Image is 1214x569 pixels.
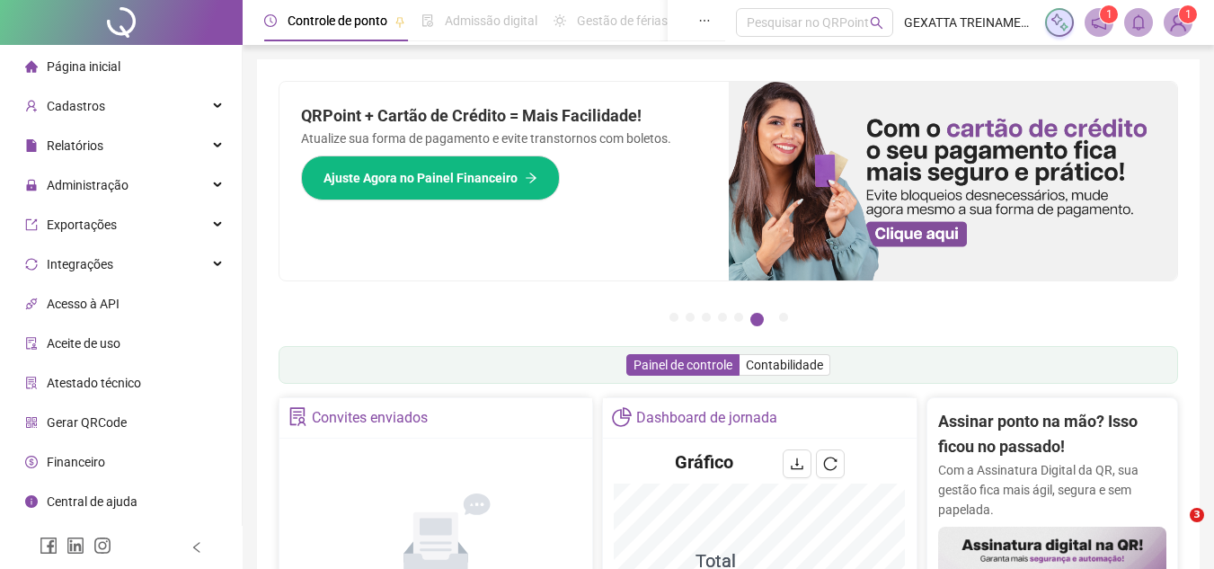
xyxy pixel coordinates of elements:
[264,14,277,27] span: clock-circle
[288,13,387,28] span: Controle de ponto
[1190,508,1204,522] span: 3
[525,172,537,184] span: arrow-right
[394,16,405,27] span: pushpin
[790,457,804,471] span: download
[93,537,111,555] span: instagram
[577,13,668,28] span: Gestão de férias
[1050,13,1069,32] img: sparkle-icon.fc2bf0ac1784a2077858766a79e2daf3.svg
[312,403,428,433] div: Convites enviados
[1106,8,1112,21] span: 1
[634,358,732,372] span: Painel de controle
[47,415,127,430] span: Gerar QRCode
[669,313,678,322] button: 1
[25,218,38,231] span: export
[47,138,103,153] span: Relatórios
[25,416,38,429] span: qrcode
[938,409,1166,460] h2: Assinar ponto na mão? Isso ficou no passado!
[47,99,105,113] span: Cadastros
[1091,14,1107,31] span: notification
[47,257,113,271] span: Integrações
[1100,5,1118,23] sup: 1
[938,460,1166,520] p: Com a Assinatura Digital da QR, sua gestão fica mais ágil, segura e sem papelada.
[636,403,777,433] div: Dashboard de jornada
[686,313,695,322] button: 2
[323,168,518,188] span: Ajuste Agora no Painel Financeiro
[25,60,38,73] span: home
[1130,14,1147,31] span: bell
[288,407,307,426] span: solution
[718,313,727,322] button: 4
[25,100,38,112] span: user-add
[25,495,38,508] span: info-circle
[445,13,537,28] span: Admissão digital
[702,313,711,322] button: 3
[47,494,137,509] span: Central de ajuda
[675,449,733,475] h4: Gráfico
[47,297,120,311] span: Acesso à API
[734,313,743,322] button: 5
[66,537,84,555] span: linkedin
[1185,8,1192,21] span: 1
[554,14,566,27] span: sun
[25,139,38,152] span: file
[1153,508,1196,551] iframe: Intercom live chat
[47,218,117,232] span: Exportações
[301,103,707,129] h2: QRPoint + Cartão de Crédito = Mais Facilidade!
[870,16,883,30] span: search
[698,14,711,27] span: ellipsis
[25,337,38,350] span: audit
[40,537,58,555] span: facebook
[47,59,120,74] span: Página inicial
[47,455,105,469] span: Financeiro
[47,376,141,390] span: Atestado técnico
[301,156,560,200] button: Ajuste Agora no Painel Financeiro
[746,358,823,372] span: Contabilidade
[25,456,38,468] span: dollar
[779,313,788,322] button: 7
[301,129,707,148] p: Atualize sua forma de pagamento e evite transtornos com boletos.
[823,457,837,471] span: reload
[612,407,631,426] span: pie-chart
[25,298,38,310] span: api
[1165,9,1192,36] img: 3599
[904,13,1034,32] span: GEXATTA TREINAMENTO PROFISSIONAL LTDA
[47,178,128,192] span: Administração
[47,336,120,351] span: Aceite de uso
[421,14,434,27] span: file-done
[750,313,764,326] button: 6
[25,179,38,191] span: lock
[1179,5,1197,23] sup: Atualize o seu contato no menu Meus Dados
[191,541,203,554] span: left
[25,377,38,389] span: solution
[729,82,1178,280] img: banner%2F75947b42-3b94-469c-a360-407c2d3115d7.png
[25,258,38,271] span: sync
